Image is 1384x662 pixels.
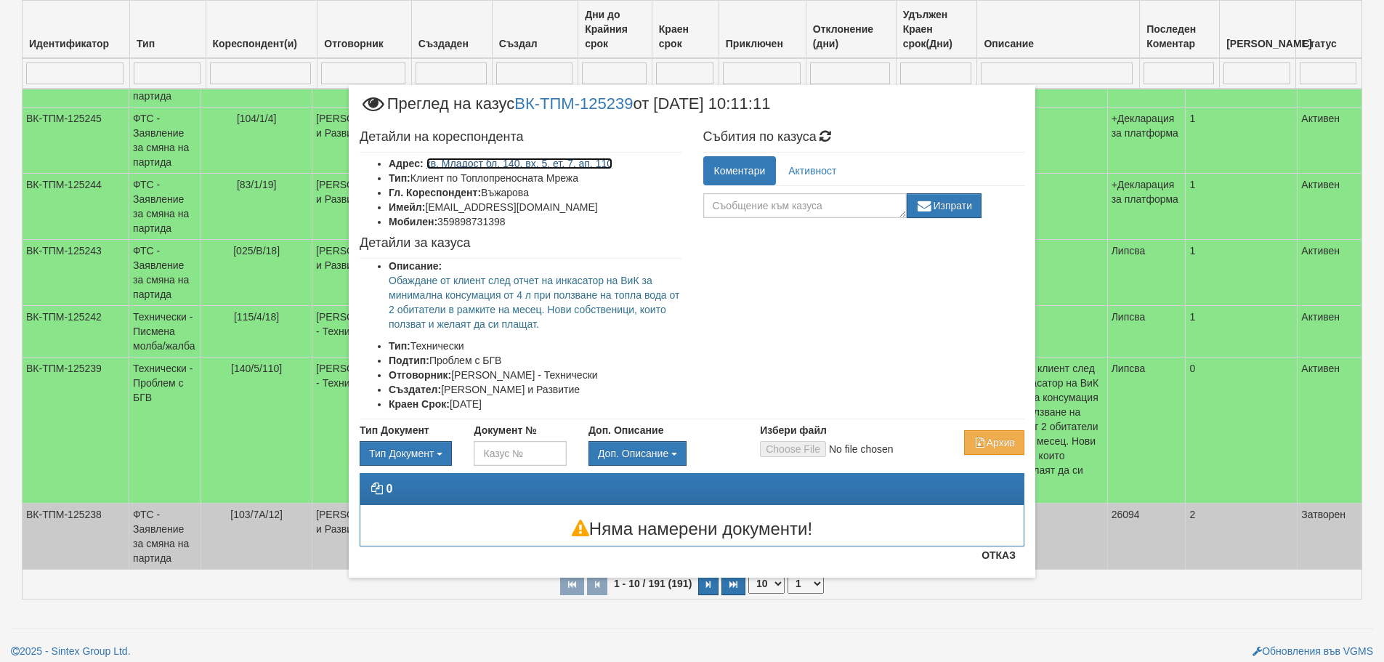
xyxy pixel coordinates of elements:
[426,158,613,169] a: кв. Младост бл. 140, вх. 5, ет. 7, ап. 110
[703,156,777,185] a: Коментари
[389,369,451,381] b: Отговорник:
[389,382,681,397] li: [PERSON_NAME] и Развитие
[389,398,450,410] b: Краен Срок:
[389,158,424,169] b: Адрес:
[389,171,681,185] li: Клиент по Топлопреносната Мрежа
[389,273,681,331] p: Обаждане от клиент след отчет на инкасатор на ВиК за минимална консумация от 4 л при ползване на ...
[389,353,681,368] li: Проблем с БГВ
[389,340,410,352] b: Тип:
[588,441,687,466] button: Доп. Описание
[389,185,681,200] li: Въжарова
[360,96,770,123] span: Преглед на казус от [DATE] 10:11:11
[389,200,681,214] li: [EMAIL_ADDRESS][DOMAIN_NAME]
[360,441,452,466] button: Тип Документ
[369,448,434,459] span: Тип Документ
[389,368,681,382] li: [PERSON_NAME] - Технически
[389,397,681,411] li: [DATE]
[598,448,668,459] span: Доп. Описание
[389,187,481,198] b: Гл. Кореспондент:
[389,216,437,227] b: Мобилен:
[389,201,425,213] b: Имейл:
[389,172,410,184] b: Тип:
[360,520,1024,538] h3: Няма намерени документи!
[760,423,827,437] label: Избери файл
[474,423,536,437] label: Документ №
[777,156,847,185] a: Активност
[360,423,429,437] label: Тип Документ
[964,430,1024,455] button: Архив
[514,94,633,113] a: ВК-ТПМ-125239
[386,483,392,495] strong: 0
[389,214,681,229] li: 359898731398
[973,544,1024,567] button: Отказ
[703,130,1025,145] h4: Събития по казуса
[360,130,681,145] h4: Детайли на кореспондента
[907,193,982,218] button: Изпрати
[474,441,566,466] input: Казус №
[360,236,681,251] h4: Детайли за казуса
[389,339,681,353] li: Технически
[360,441,452,466] div: Двоен клик, за изчистване на избраната стойност.
[389,260,442,272] b: Описание:
[588,423,663,437] label: Доп. Описание
[588,441,738,466] div: Двоен клик, за изчистване на избраната стойност.
[389,384,441,395] b: Създател:
[389,355,429,366] b: Подтип:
